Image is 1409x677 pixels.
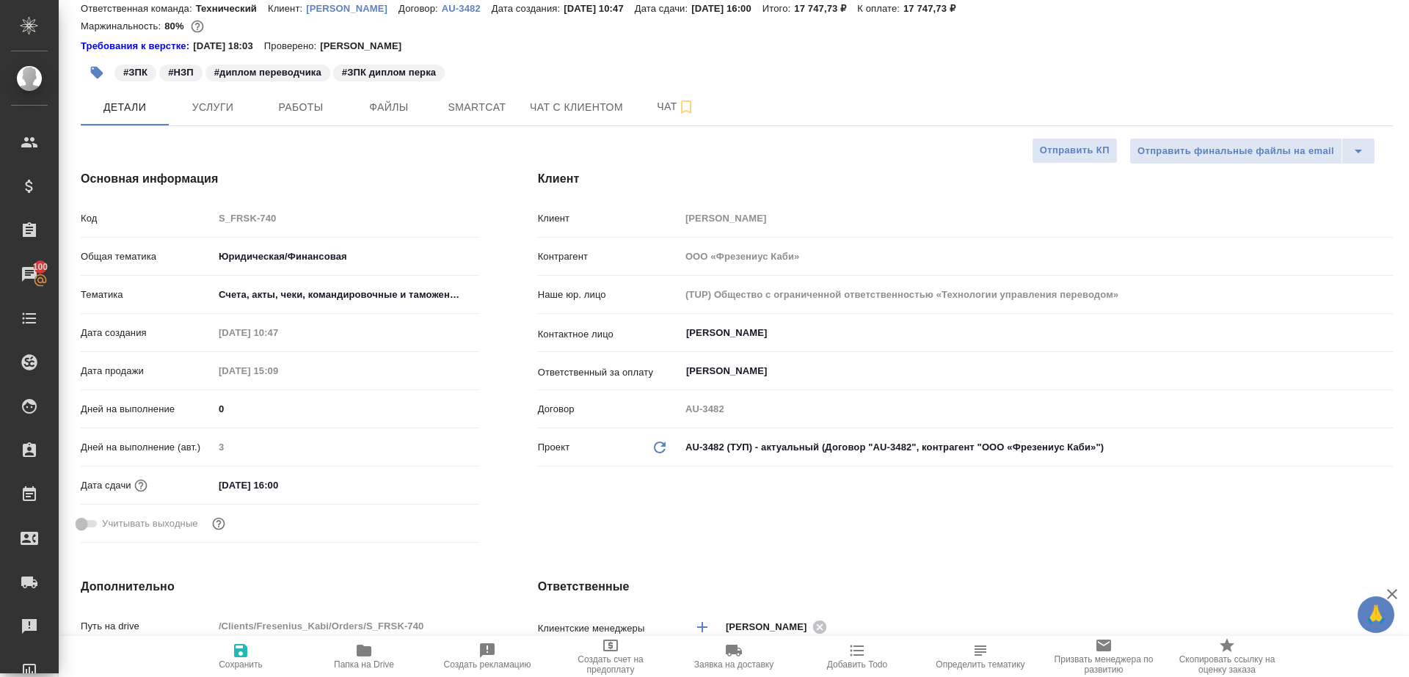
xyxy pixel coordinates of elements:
div: Счета, акты, чеки, командировочные и таможенные документы [214,282,479,307]
p: Клиент: [268,3,306,14]
p: Проверено: [264,39,321,54]
p: 17 747,73 ₽ [903,3,966,14]
button: Сохранить [179,636,302,677]
p: Дата продажи [81,364,214,378]
p: Дата сдачи: [635,3,691,14]
h4: Дополнительно [81,578,479,596]
div: Юридическая/Финансовая [214,244,479,269]
button: Создать счет на предоплату [549,636,672,677]
span: 🙏 [1364,599,1388,630]
p: Клиентские менеджеры [538,621,680,636]
span: Создать рекламацию [444,659,531,670]
span: Услуги [178,98,248,117]
input: Пустое поле [680,246,1393,267]
span: Скопировать ссылку на оценку заказа [1174,654,1280,675]
button: Добавить Todo [795,636,919,677]
span: [PERSON_NAME] [726,620,816,634]
h4: Ответственные [538,578,1393,596]
p: Путь на drive [81,619,214,634]
span: 100 [24,260,57,274]
button: 🙏 [1358,596,1394,633]
p: Общая тематика [81,249,214,264]
p: Дата создания [81,326,214,340]
input: Пустое поле [680,284,1393,305]
input: Пустое поле [680,398,1393,420]
a: Требования к верстке: [81,39,193,54]
p: Дней на выполнение [81,402,214,417]
a: 100 [4,256,55,293]
button: Создать рекламацию [426,636,549,677]
p: [DATE] 16:00 [691,3,762,14]
p: Наше юр. лицо [538,288,680,302]
p: 80% [164,21,187,32]
p: Ответственный за оплату [538,365,680,380]
input: ✎ Введи что-нибудь [214,398,479,420]
p: Дата сдачи [81,478,131,493]
p: Дней на выполнение (авт.) [81,440,214,455]
p: #диплом переводчика [214,65,321,80]
p: Контрагент [538,249,680,264]
p: Тематика [81,288,214,302]
span: Детали [90,98,160,117]
p: Контактное лицо [538,327,680,342]
input: ✎ Введи что-нибудь [214,475,342,496]
span: Папка на Drive [334,659,394,670]
p: Итого: [762,3,794,14]
button: Заявка на доставку [672,636,795,677]
span: Определить тематику [936,659,1024,670]
span: Отправить КП [1040,142,1110,159]
span: Чат с клиентом [530,98,623,117]
div: [PERSON_NAME] [726,618,831,636]
span: Создать счет на предоплату [558,654,663,675]
span: Smartcat [442,98,512,117]
p: Клиент [538,211,680,226]
p: Код [81,211,214,226]
h4: Основная информация [81,170,479,188]
a: [PERSON_NAME] [306,1,398,14]
p: #ЗПК диплом перка [342,65,436,80]
span: Сохранить [219,659,263,670]
p: Договор [538,402,680,417]
span: ЗПК [113,65,158,78]
div: split button [1129,138,1375,164]
a: AU-3482 [442,1,492,14]
div: AU-3482 (ТУП) - актуальный (Договор "AU-3482", контрагент "ООО «Фрезениус Каби»") [680,435,1393,460]
p: [PERSON_NAME] [306,3,398,14]
span: Отправить финальные файлы на email [1137,143,1334,160]
p: AU-3482 [442,3,492,14]
button: Добавить менеджера [685,610,720,645]
button: Добавить тэг [81,56,113,89]
button: Отправить КП [1032,138,1118,164]
input: Пустое поле [214,360,342,381]
input: Пустое поле [214,208,479,229]
p: Ответственная команда: [81,3,196,14]
span: НЗП [158,65,204,78]
p: #ЗПК [123,65,148,80]
button: Отправить финальные файлы на email [1129,138,1342,164]
input: Пустое поле [214,436,479,458]
h4: Клиент [538,170,1393,188]
input: Пустое поле [214,615,479,637]
input: Пустое поле [680,208,1393,229]
button: Скопировать ссылку на оценку заказа [1165,636,1289,677]
p: [DATE] 18:03 [193,39,264,54]
button: Если добавить услуги и заполнить их объемом, то дата рассчитается автоматически [131,476,150,495]
span: Файлы [354,98,424,117]
p: Маржинальность: [81,21,164,32]
p: [DATE] 10:47 [564,3,635,14]
button: Призвать менеджера по развитию [1042,636,1165,677]
p: К оплате: [857,3,903,14]
input: Пустое поле [214,322,342,343]
p: [PERSON_NAME] [320,39,412,54]
button: Open [1385,370,1388,373]
button: Определить тематику [919,636,1042,677]
span: Призвать менеджера по развитию [1051,654,1157,675]
p: #НЗП [168,65,194,80]
button: Open [1385,332,1388,334]
p: 17 747,73 ₽ [794,3,857,14]
p: Договор: [398,3,442,14]
button: Выбери, если сб и вс нужно считать рабочими днями для выполнения заказа. [209,514,228,533]
p: Дата создания: [492,3,564,14]
span: Чат [641,98,711,116]
span: Работы [266,98,336,117]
